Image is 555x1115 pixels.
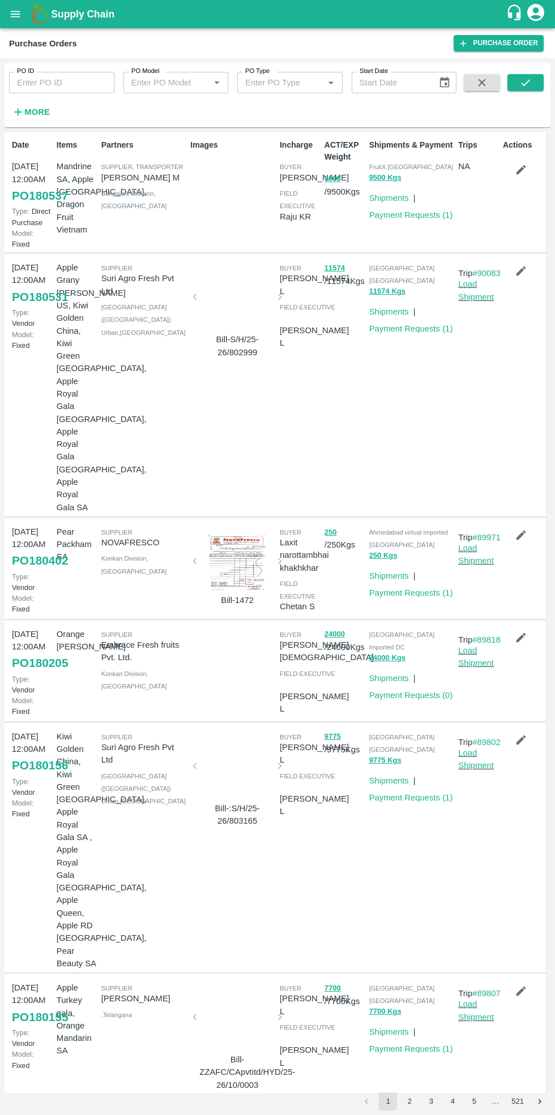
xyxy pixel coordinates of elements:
span: buyer [280,985,301,992]
button: Go to page 5 [465,1092,483,1110]
button: 9775 Kgs [369,754,402,767]
span: , Telangana [101,1011,132,1018]
button: Open [323,75,338,90]
span: Konkan Division , [GEOGRAPHIC_DATA] [101,555,167,574]
button: 11574 [325,262,345,275]
span: Model: [12,1050,33,1058]
p: Direct Purchase [12,206,52,227]
a: Payment Requests (0) [369,691,453,700]
p: Apple Grany [PERSON_NAME] US, Kiwi Golden China, Kiwi Green [GEOGRAPHIC_DATA], Apple Royal Gala [... [57,261,97,514]
label: PO Type [245,67,270,76]
p: Vendor [12,1027,52,1049]
p: Fixed [12,695,52,717]
p: Vendor [12,776,52,798]
span: buyer [280,529,301,536]
p: Items [57,139,97,151]
p: Date [12,139,52,151]
a: Shipments [369,193,409,203]
span: field executive [280,773,335,780]
p: Incharge [280,139,320,151]
span: Type: [12,675,29,683]
button: page 1 [379,1092,397,1110]
a: #89818 [472,635,501,644]
p: [PERSON_NAME] L [280,272,349,298]
p: Kiwi Golden China, Kiwi Green [GEOGRAPHIC_DATA], Apple Royal Gala SA , Apple Royal Gala [GEOGRAPH... [57,730,97,970]
span: Supplier [101,631,133,638]
p: Embrace Fresh fruits Pvt. Ltd. [101,639,186,664]
a: #89802 [472,738,501,747]
span: buyer [280,734,301,741]
a: Load Shipment [458,1000,494,1021]
span: Type: [12,1028,29,1037]
p: Bill-:S/H/25-26/803165 [199,802,275,828]
p: [PERSON_NAME][DEMOGRAPHIC_DATA] [280,639,374,664]
span: [GEOGRAPHIC_DATA] [GEOGRAPHIC_DATA] [369,734,435,753]
button: 250 [325,526,337,539]
a: Load Shipment [458,748,494,770]
p: Apple Turkey gala, Orange Mandarin SA [57,981,97,1057]
span: Model: [12,696,33,705]
p: [DATE] 12:00AM [12,628,52,653]
button: 24000 Kgs [369,652,405,665]
p: [DATE] 12:00AM [12,981,52,1007]
p: / 7700 Kgs [325,981,365,1008]
a: Supply Chain [51,6,506,22]
p: Vendor [12,307,52,329]
button: 9500 Kgs [369,171,402,184]
div: | [409,301,416,318]
p: Trip [458,531,501,544]
div: | [409,1021,416,1038]
button: 11574 Kgs [369,285,405,298]
span: Type: [12,308,29,317]
p: [PERSON_NAME] L [280,324,349,350]
p: Fixed [12,593,52,614]
p: Vendor [12,674,52,695]
a: PO180537 [12,186,68,206]
div: | [409,668,416,685]
div: customer-support [506,4,526,24]
span: field executive [280,670,335,677]
p: / 24000 Kgs [325,628,365,654]
p: NOVAFRESCO [101,536,186,549]
button: 7700 Kgs [369,1005,402,1018]
span: [GEOGRAPHIC_DATA] ([GEOGRAPHIC_DATA]) Urban , [GEOGRAPHIC_DATA] [101,304,186,336]
span: Supplier [101,529,133,536]
input: Enter PO Type [241,75,321,90]
label: PO Model [131,67,160,76]
p: [PERSON_NAME] M [101,171,186,184]
span: Model: [12,229,33,238]
a: Payment Requests (1) [369,324,453,333]
input: Enter PO ID [9,72,114,93]
p: [PERSON_NAME] L [280,793,349,818]
a: Payment Requests (1) [369,1044,453,1053]
span: [GEOGRAPHIC_DATA] [GEOGRAPHIC_DATA] [369,985,435,1004]
p: Mandrine SA, Apple [GEOGRAPHIC_DATA], Dragon Fruit Vietnam [57,160,97,236]
span: Model: [12,799,33,807]
span: Ahmedabad virtual imported [GEOGRAPHIC_DATA] [369,529,448,548]
p: Fixed [12,1049,52,1070]
a: PO180156 [12,755,68,776]
p: NA [458,160,498,173]
p: Raju KR [280,210,320,223]
a: Load Shipment [458,544,494,565]
div: | [409,187,416,204]
span: Supplier, Transporter [101,163,183,170]
span: Type: [12,572,29,581]
span: Model: [12,330,33,339]
span: field executive [280,1024,335,1031]
p: Images [190,139,275,151]
span: Bangalore Division , [GEOGRAPHIC_DATA] [101,190,167,209]
a: Payment Requests (1) [369,793,453,802]
div: Purchase Orders [9,36,77,51]
p: Vendor [12,571,52,593]
a: PO180402 [12,550,68,571]
p: Trip [458,736,501,748]
a: #90083 [472,269,501,278]
label: Start Date [360,67,388,76]
a: Payment Requests (1) [369,588,453,597]
span: field executive [280,580,315,600]
p: Orange [PERSON_NAME] [57,628,97,653]
a: Load Shipment [458,646,494,668]
button: Go to page 521 [508,1092,527,1110]
a: Payment Requests (1) [369,210,453,219]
